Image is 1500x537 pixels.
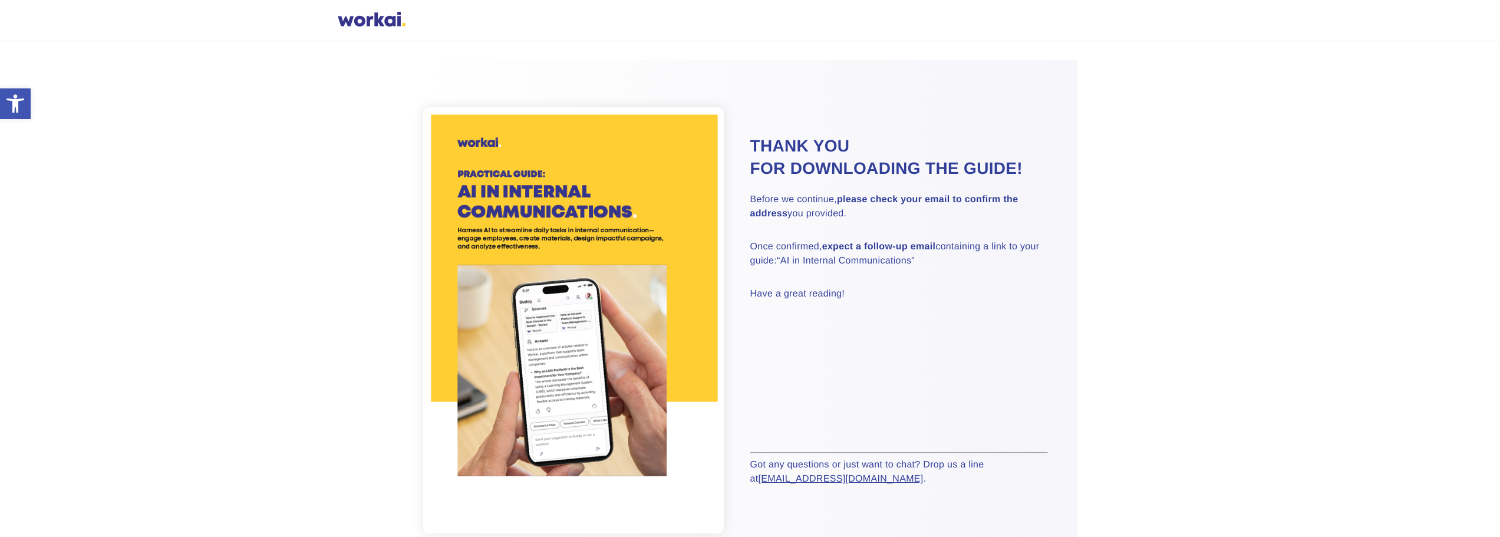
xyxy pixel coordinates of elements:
[750,195,1018,219] strong: please check your email to confirm the address
[750,135,1048,180] h2: Thank you for downloading the guide!
[750,458,1048,486] p: Got any questions or just want to chat? Drop us a line at .
[750,240,1048,268] p: Once confirmed, containing a link to your guide:
[777,256,915,266] em: “AI in Internal Communications”
[758,474,923,484] a: [EMAIL_ADDRESS][DOMAIN_NAME]
[750,193,1048,221] p: Before we continue, you provided.
[750,287,1048,301] p: Have a great reading!
[822,242,936,252] strong: expect a follow-up email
